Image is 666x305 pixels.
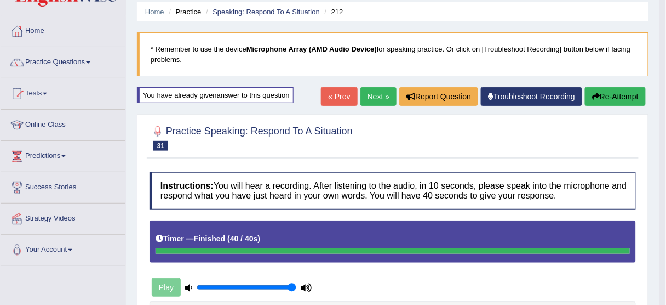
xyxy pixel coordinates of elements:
a: Your Account [1,235,125,262]
a: Tests [1,78,125,106]
a: Predictions [1,141,125,168]
li: 212 [322,7,343,17]
span: 31 [153,141,168,151]
a: Home [145,8,164,16]
a: « Prev [321,87,357,106]
a: Online Class [1,110,125,137]
b: Microphone Array (AMD Audio Device) [246,45,377,53]
a: Speaking: Respond To A Situation [213,8,320,16]
a: Troubleshoot Recording [481,87,582,106]
button: Re-Attempt [585,87,646,106]
h2: Practice Speaking: Respond To A Situation [150,123,353,151]
blockquote: * Remember to use the device for speaking practice. Or click on [Troubleshoot Recording] button b... [137,32,648,76]
a: Next » [360,87,397,106]
a: Home [1,16,125,43]
b: Finished [194,234,226,243]
b: ) [258,234,261,243]
h5: Timer — [156,235,260,243]
h4: You will hear a recording. After listening to the audio, in 10 seconds, please speak into the mic... [150,172,636,209]
li: Practice [166,7,201,17]
b: ( [227,234,230,243]
div: You have already given answer to this question [137,87,294,103]
a: Success Stories [1,172,125,200]
b: 40 / 40s [230,234,258,243]
button: Report Question [399,87,478,106]
a: Strategy Videos [1,204,125,231]
a: Practice Questions [1,47,125,75]
b: Instructions: [160,181,214,190]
